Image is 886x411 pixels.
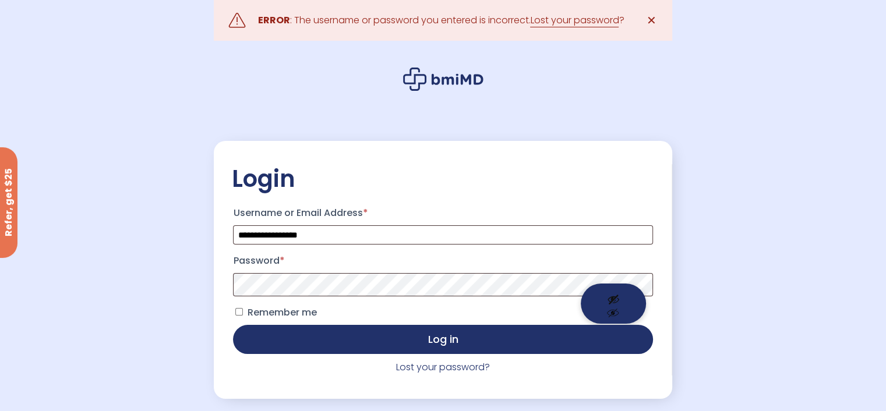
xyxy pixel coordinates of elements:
[233,251,652,270] label: Password
[233,325,652,354] button: Log in
[257,12,624,29] div: : The username or password you entered is incorrect. ?
[257,13,290,27] strong: ERROR
[640,9,663,32] a: ✕
[233,204,652,222] label: Username or Email Address
[581,284,646,324] button: Show password
[396,360,490,374] a: Lost your password?
[530,13,619,27] a: Lost your password
[247,306,316,319] span: Remember me
[231,164,654,193] h2: Login
[235,308,243,316] input: Remember me
[647,12,656,29] span: ✕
